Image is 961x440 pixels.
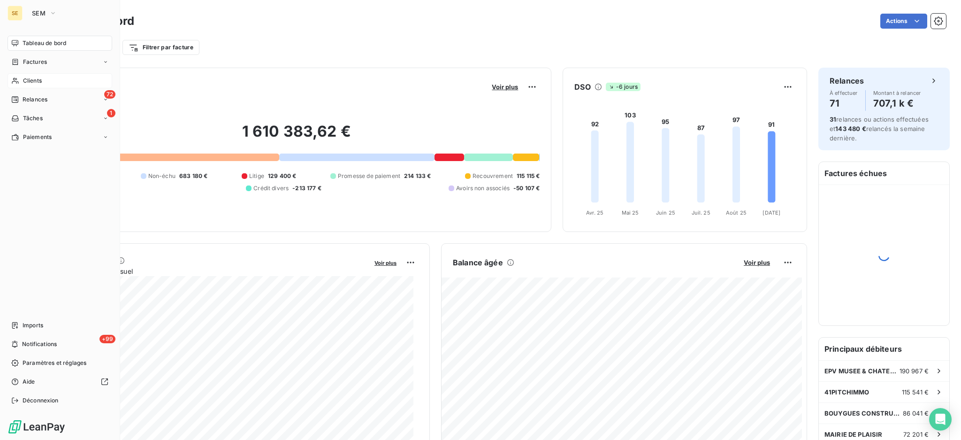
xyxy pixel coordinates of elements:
tspan: Août 25 [726,209,747,216]
span: Voir plus [744,259,770,266]
span: Factures [23,58,47,66]
span: Tâches [23,114,43,123]
h6: Balance âgée [453,257,503,268]
span: EPV MUSEE & CHATEAU [824,367,900,375]
span: Notifications [22,340,57,348]
span: 86 041 € [903,409,929,417]
span: 1 [107,109,115,117]
span: 190 967 € [900,367,929,375]
span: 129 400 € [268,172,296,180]
span: relances ou actions effectuées et relancés la semaine dernière. [830,116,929,142]
span: Aide [23,378,35,386]
span: 683 180 € [179,172,207,180]
h4: 71 [830,96,858,111]
span: Avoirs non associés [456,184,510,193]
span: Déconnexion [23,396,59,405]
button: Voir plus [489,83,521,91]
button: Voir plus [372,258,399,267]
h4: 707,1 k € [873,96,921,111]
a: Aide [8,374,112,389]
span: 41PITCHIMMO [824,388,869,396]
h6: DSO [574,81,590,93]
span: Relances [23,95,47,104]
h6: Principaux débiteurs [819,338,949,360]
span: 214 133 € [404,172,431,180]
span: Chiffre d'affaires mensuel [53,266,368,276]
span: Recouvrement [473,172,513,180]
span: -50 107 € [513,184,540,193]
span: 31 [830,116,836,123]
div: Open Intercom Messenger [929,408,952,431]
span: 72 [104,90,115,99]
div: SE [8,6,23,21]
span: 115 115 € [517,172,540,180]
span: Montant à relancer [873,90,921,96]
h2: 1 610 383,62 € [53,122,540,150]
tspan: [DATE] [763,209,781,216]
span: 143 480 € [835,125,866,132]
span: Promesse de paiement [338,172,400,180]
span: BOUYGUES CONSTRUCTION IDF GUYANCOUR [824,409,903,417]
tspan: Juin 25 [656,209,675,216]
span: Non-échu [148,172,175,180]
span: 72 201 € [903,431,929,438]
h6: Factures échues [819,162,949,185]
span: Imports [23,321,43,330]
tspan: Avr. 25 [586,209,603,216]
tspan: Mai 25 [622,209,639,216]
span: +99 [99,335,115,343]
span: Litige [249,172,264,180]
span: Paiements [23,133,52,141]
span: Crédit divers [253,184,289,193]
tspan: Juil. 25 [692,209,710,216]
span: 115 541 € [902,388,929,396]
h6: Relances [830,75,864,86]
span: -6 jours [606,83,641,91]
span: Clients [23,77,42,85]
button: Voir plus [741,258,773,267]
span: Voir plus [374,260,397,266]
span: Paramètres et réglages [23,359,86,367]
span: À effectuer [830,90,858,96]
span: SEM [32,9,46,17]
img: Logo LeanPay [8,419,66,434]
span: -213 177 € [292,184,321,193]
button: Filtrer par facture [122,40,199,55]
span: MAIRIE DE PLAISIR [824,431,883,438]
button: Actions [880,14,927,29]
span: Tableau de bord [23,39,66,47]
span: Voir plus [492,83,518,91]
